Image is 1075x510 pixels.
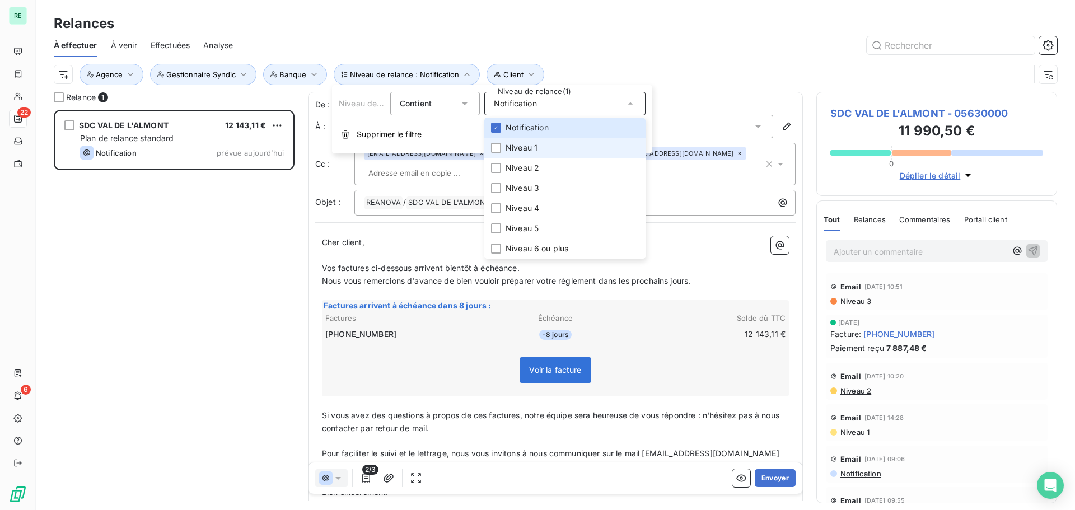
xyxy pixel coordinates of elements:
span: Notification [494,98,537,109]
span: À venir [111,40,137,51]
span: Notification [839,469,881,478]
span: Pour faciliter le suivi et le lettrage, nous vous invitons à nous communiquer sur le mail [EMAIL_... [322,448,782,471]
span: [DATE] [838,319,859,326]
span: SDC VAL DE L'ALMONT - 05630000 [830,106,1043,121]
span: Niveau de relance [339,99,407,108]
span: [DATE] 10:20 [864,373,904,380]
span: Niveau 1 [839,428,870,437]
span: Objet : [315,197,340,207]
span: Niveau de relance : Notification [350,70,459,79]
span: Niveau 6 ou plus [506,243,568,254]
h3: Relances [54,13,114,34]
span: Email [840,372,861,381]
span: 1 [98,92,108,102]
span: Email [840,282,861,291]
span: [EMAIL_ADDRESS][DOMAIN_NAME] [625,150,733,157]
th: Solde dû TTC [633,312,786,324]
span: Si vous avez des questions à propos de ces factures, notre équipe sera heureuse de vous répondre ... [322,410,782,433]
span: Tout [824,215,840,224]
span: -8 jours [539,330,572,340]
label: À : [315,121,354,132]
span: Niveau 3 [839,297,871,306]
span: Facture : [830,328,861,340]
h3: 11 990,50 € [830,121,1043,143]
span: [DATE] 14:28 [864,414,904,421]
span: prévue aujourd’hui [217,148,284,157]
button: Envoyer [755,469,796,487]
span: Analyse [203,40,233,51]
span: SDC VAL DE L'ALMONT [406,196,491,209]
input: Adresse email en copie ... [364,165,493,181]
span: Supprimer le filtre [357,129,422,140]
span: Nous vous remercions d'avance de bien vouloir préparer votre règlement dans les prochains jours. [322,276,690,286]
span: Banque [279,70,306,79]
span: Commentaires [899,215,951,224]
label: Cc : [315,158,354,170]
span: Plan de relance standard [80,133,174,143]
span: Cher client, [322,237,364,247]
span: Niveau 4 [506,203,539,214]
span: Email [840,455,861,464]
span: Niveau 2 [839,386,871,395]
span: 12 143,11 € [225,120,266,130]
span: [DATE] 09:06 [864,456,905,462]
span: Client [503,70,524,79]
input: Rechercher [867,36,1035,54]
span: Gestionnaire Syndic [166,70,236,79]
span: 0 [889,159,894,168]
button: Client [487,64,544,85]
span: Relances [854,215,886,224]
span: [EMAIL_ADDRESS][DOMAIN_NAME] [367,150,476,157]
span: 6 [21,385,31,395]
span: Portail client [964,215,1007,224]
button: Banque [263,64,327,85]
span: 7 887,48 € [886,342,927,354]
button: Gestionnaire Syndic [150,64,256,85]
span: REANOVA [364,196,403,209]
span: / [403,197,406,207]
span: SDC VAL DE L'ALMONT [79,120,169,130]
span: [DATE] 09:55 [864,497,905,504]
button: Supprimer le filtre [332,122,652,147]
span: [PHONE_NUMBER] [325,329,396,340]
button: Agence [80,64,143,85]
span: [DATE] 10:51 [864,283,903,290]
span: Relance [66,92,96,103]
span: Déplier le détail [900,170,961,181]
td: 12 143,11 € [633,328,786,340]
span: Notification [96,148,137,157]
span: Contient [400,99,432,108]
span: Niveau 2 [506,162,539,174]
span: Notification [506,122,549,133]
span: [PHONE_NUMBER] [863,328,934,340]
span: Vos factures ci-dessous arrivent bientôt à échéance. [322,263,520,273]
div: RE [9,7,27,25]
div: grid [54,110,295,510]
span: Voir la facture [520,357,591,383]
span: Email [840,496,861,505]
span: De : [315,99,354,110]
img: Logo LeanPay [9,485,27,503]
span: Paiement reçu [830,342,884,354]
span: 2/3 [362,465,378,475]
span: 22 [17,107,31,118]
div: Open Intercom Messenger [1037,472,1064,499]
span: Agence [96,70,123,79]
span: À effectuer [54,40,97,51]
span: Effectuées [151,40,190,51]
span: Niveau 1 [506,142,537,153]
th: Échéance [479,312,632,324]
button: Niveau de relance : Notification [334,64,480,85]
span: Factures arrivant à échéance dans 8 jours : [324,301,491,310]
span: Email [840,413,861,422]
span: Niveau 5 [506,223,539,234]
span: Niveau 3 [506,183,539,194]
th: Factures [325,312,478,324]
button: Déplier le détail [896,169,978,182]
